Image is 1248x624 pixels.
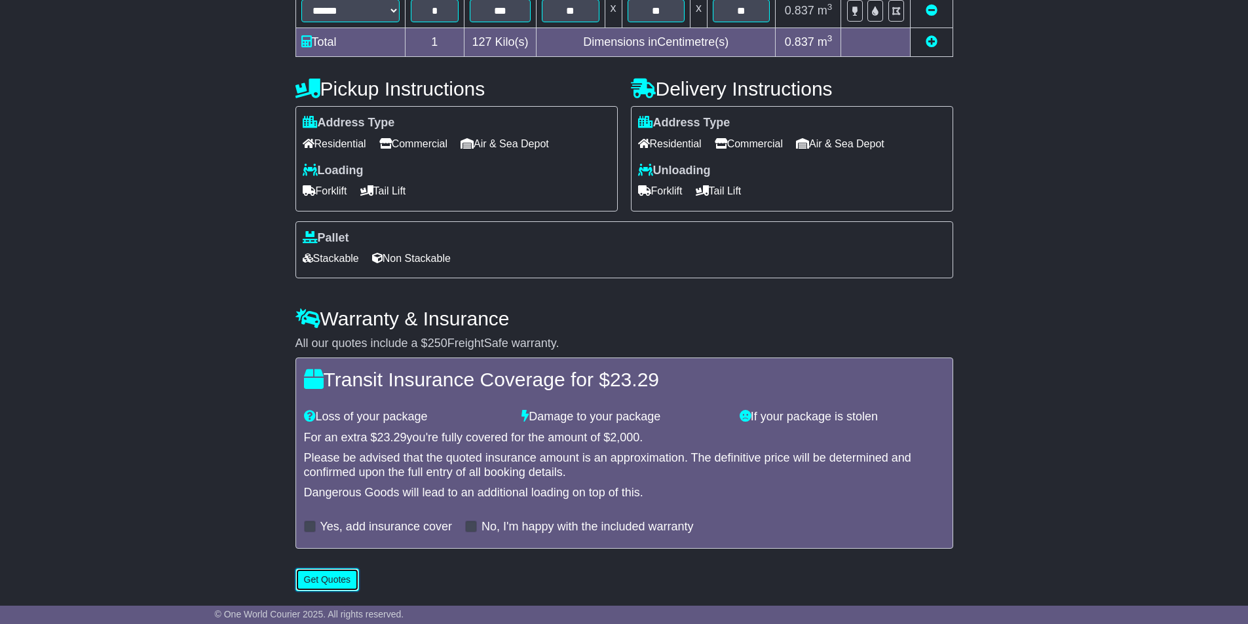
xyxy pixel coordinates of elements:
[303,116,395,130] label: Address Type
[360,181,406,201] span: Tail Lift
[303,164,364,178] label: Loading
[827,2,833,12] sup: 3
[295,78,618,100] h4: Pickup Instructions
[303,181,347,201] span: Forklift
[926,35,937,48] a: Add new item
[215,609,404,619] span: © One World Courier 2025. All rights reserved.
[610,369,659,390] span: 23.29
[796,134,884,154] span: Air & Sea Depot
[304,451,945,479] div: Please be advised that the quoted insurance amount is an approximation. The definitive price will...
[295,28,405,57] td: Total
[428,337,447,350] span: 250
[405,28,464,57] td: 1
[785,35,814,48] span: 0.837
[304,431,945,445] div: For an extra $ you're fully covered for the amount of $ .
[379,134,447,154] span: Commercial
[295,308,953,329] h4: Warranty & Insurance
[472,35,492,48] span: 127
[638,116,730,130] label: Address Type
[610,431,639,444] span: 2,000
[377,431,407,444] span: 23.29
[638,164,711,178] label: Unloading
[372,248,451,268] span: Non Stackable
[818,35,833,48] span: m
[827,33,833,43] sup: 3
[926,4,937,17] a: Remove this item
[785,4,814,17] span: 0.837
[295,568,360,591] button: Get Quotes
[537,28,776,57] td: Dimensions in Centimetre(s)
[303,248,359,268] span: Stackable
[303,231,349,246] label: Pallet
[696,181,742,201] span: Tail Lift
[304,486,945,500] div: Dangerous Goods will lead to an additional loading on top of this.
[515,410,733,424] div: Damage to your package
[464,28,537,57] td: Kilo(s)
[638,181,683,201] span: Forklift
[320,520,452,534] label: Yes, add insurance cover
[818,4,833,17] span: m
[297,410,516,424] div: Loss of your package
[733,410,951,424] div: If your package is stolen
[638,134,702,154] span: Residential
[304,369,945,390] h4: Transit Insurance Coverage for $
[303,134,366,154] span: Residential
[631,78,953,100] h4: Delivery Instructions
[482,520,694,534] label: No, I'm happy with the included warranty
[461,134,549,154] span: Air & Sea Depot
[715,134,783,154] span: Commercial
[295,337,953,351] div: All our quotes include a $ FreightSafe warranty.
